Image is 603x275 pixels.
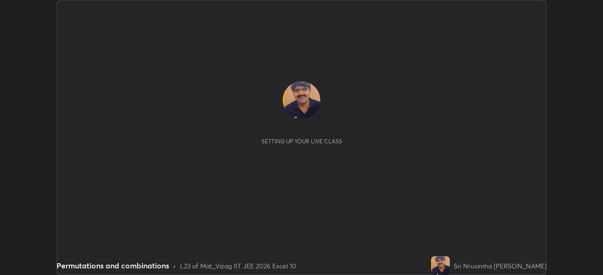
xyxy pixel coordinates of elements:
[431,256,450,275] img: f54d720e133a4ee1b1c0d1ef8fff5f48.jpg
[283,81,320,119] img: f54d720e133a4ee1b1c0d1ef8fff5f48.jpg
[57,260,169,271] div: Permutations and combinations
[180,261,296,271] div: L23 of Mat_Vizag IIT JEE 2026 Excel 10
[261,138,342,145] div: Setting up your live class
[454,261,546,271] div: Sri Nrusimha [PERSON_NAME]
[173,261,176,271] div: •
